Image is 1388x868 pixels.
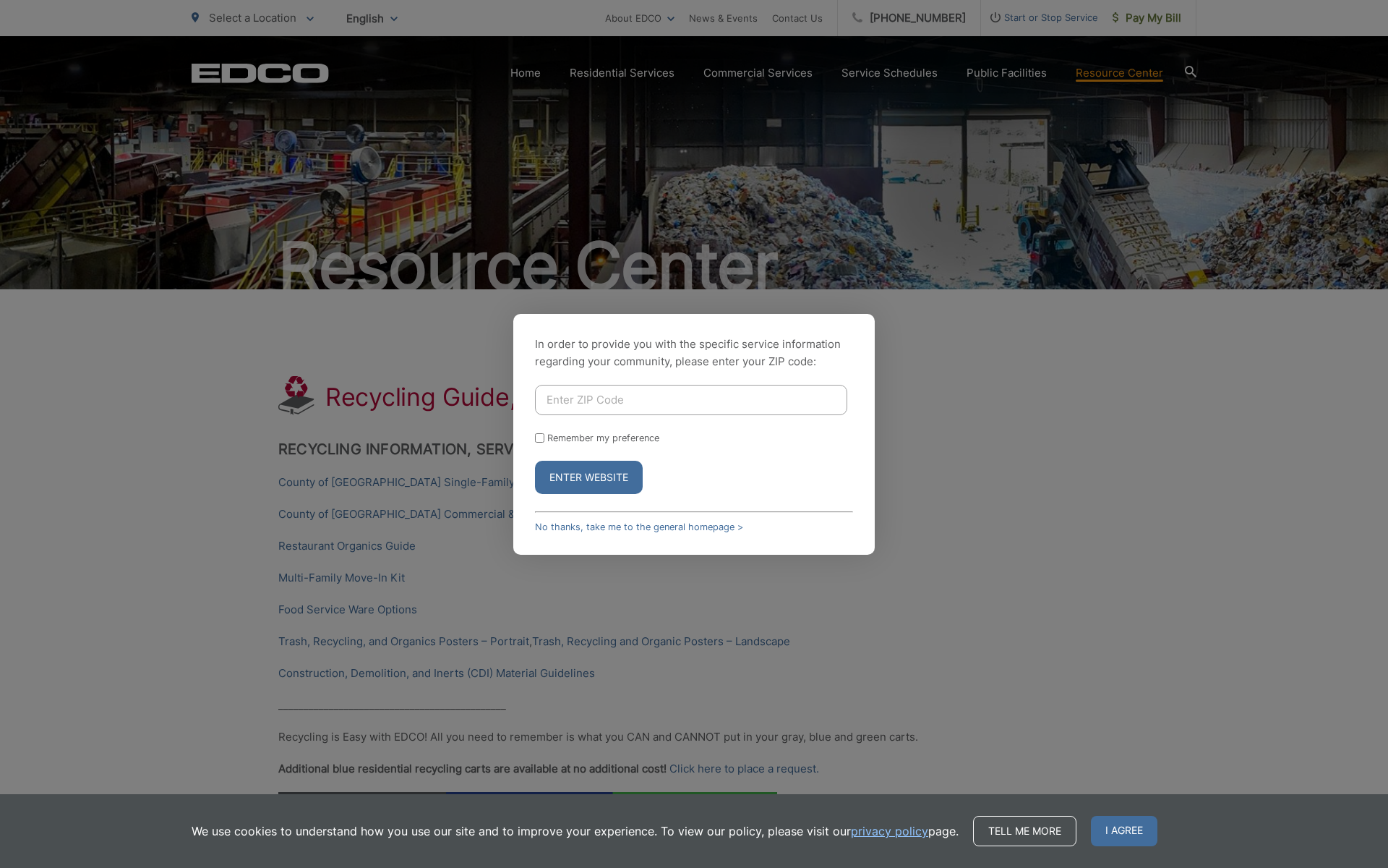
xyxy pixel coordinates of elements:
[1091,816,1157,846] span: I agree
[535,336,853,370] p: In order to provide you with the specific service information regarding your community, please en...
[535,385,847,415] input: Enter ZIP Code
[192,822,959,840] p: We use cookies to understand how you use our site and to improve your experience. To view our pol...
[547,433,659,443] label: Remember my preference
[973,816,1076,846] a: Tell me more
[535,461,643,494] button: Enter Website
[851,822,928,840] a: privacy policy
[535,522,743,532] a: No thanks, take me to the general homepage >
